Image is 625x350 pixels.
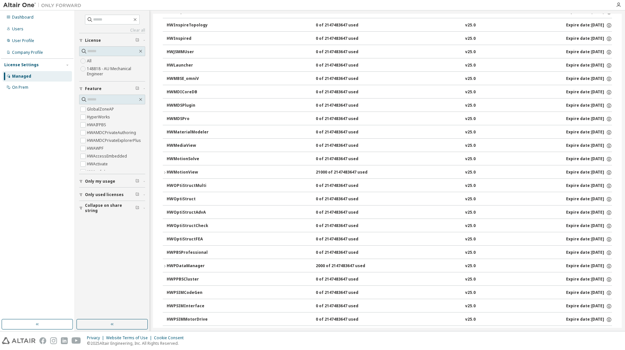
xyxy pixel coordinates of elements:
[87,113,111,121] label: HyperWorks
[316,143,374,149] div: 0 of 2147483647 used
[135,192,139,197] span: Clear filter
[316,116,374,122] div: 0 of 2147483647 used
[465,170,476,175] div: v25.0
[316,277,374,282] div: 0 of 2147483647 used
[167,183,225,189] div: HWOPtiStructMulti
[167,192,612,206] button: HWOptiStruct0 of 2147483647 usedv25.0Expire date:[DATE]
[566,263,612,269] div: Expire date: [DATE]
[167,72,612,86] button: HWMBSE_omniV0 of 2147483647 usedv25.0Expire date:[DATE]
[135,86,139,91] span: Clear filter
[167,303,225,309] div: HWPSIMInterface
[316,49,374,55] div: 0 of 2147483647 used
[465,303,476,309] div: v25.0
[566,76,612,82] div: Expire date: [DATE]
[167,290,225,296] div: HWPSIMCodeGen
[566,303,612,309] div: Expire date: [DATE]
[167,45,612,59] button: HWJSMMUser0 of 2147483647 usedv25.0Expire date:[DATE]
[3,2,85,8] img: Altair One
[39,337,46,344] img: facebook.svg
[566,277,612,282] div: Expire date: [DATE]
[167,99,612,113] button: HWMDSPlugin0 of 2147483647 usedv25.0Expire date:[DATE]
[465,223,476,229] div: v25.0
[167,210,225,216] div: HWOptiStructAdvA
[167,277,225,282] div: HWPPBSCluster
[87,129,137,137] label: HWAMDCPrivateAuthoring
[167,317,225,323] div: HWPSIMMotorDrive
[79,82,145,96] button: Feature
[316,23,374,28] div: 0 of 2147483647 used
[50,337,57,344] img: instagram.svg
[465,183,476,189] div: v25.0
[566,236,612,242] div: Expire date: [DATE]
[167,179,612,193] button: HWOPtiStructMulti0 of 2147483647 usedv25.0Expire date:[DATE]
[316,263,374,269] div: 2000 of 2147483647 used
[167,23,225,28] div: HWInspireTopology
[106,335,154,341] div: Website Terms of Use
[316,250,374,256] div: 0 of 2147483647 used
[566,143,612,149] div: Expire date: [DATE]
[167,76,225,82] div: HWMBSE_omniV
[167,18,612,33] button: HWInspireTopology0 of 2147483647 usedv25.0Expire date:[DATE]
[566,129,612,135] div: Expire date: [DATE]
[316,236,374,242] div: 0 of 2147483647 used
[135,179,139,184] span: Clear filter
[167,32,612,46] button: HWInspired0 of 2147483647 usedv25.0Expire date:[DATE]
[167,103,225,109] div: HWMDSPlugin
[12,15,34,20] div: Dashboard
[2,337,35,344] img: altair_logo.svg
[465,210,476,216] div: v25.0
[566,23,612,28] div: Expire date: [DATE]
[87,152,128,160] label: HWAccessEmbedded
[316,89,374,95] div: 0 of 2147483647 used
[465,290,476,296] div: v25.0
[167,299,612,313] button: HWPSIMInterface0 of 2147483647 usedv25.0Expire date:[DATE]
[465,317,476,323] div: v25.0
[316,210,374,216] div: 0 of 2147483647 used
[85,86,102,91] span: Feature
[316,103,374,109] div: 0 of 2147483647 used
[316,303,374,309] div: 0 of 2147483647 used
[12,50,43,55] div: Company Profile
[135,38,139,43] span: Clear filter
[566,196,612,202] div: Expire date: [DATE]
[566,290,612,296] div: Expire date: [DATE]
[87,145,105,152] label: HWAWPF
[167,143,225,149] div: HWMediaView
[167,250,225,256] div: HWPBSProfessional
[465,49,476,55] div: v25.0
[85,203,135,213] span: Collapse on share string
[167,205,612,220] button: HWOptiStructAdvA0 of 2147483647 usedv25.0Expire date:[DATE]
[79,201,145,215] button: Collapse on share string
[566,170,612,175] div: Expire date: [DATE]
[316,129,374,135] div: 0 of 2147483647 used
[167,196,225,202] div: HWOptiStruct
[566,89,612,95] div: Expire date: [DATE]
[465,89,476,95] div: v25.0
[316,317,374,323] div: 0 of 2147483647 used
[167,326,612,340] button: HWPSIMPowerSupply0 of 2147483647 usedv25.0Expire date:[DATE]
[79,28,145,33] a: Clear all
[167,232,612,247] button: HWOptiStructFEA0 of 2147483647 usedv25.0Expire date:[DATE]
[167,125,612,140] button: HWMaterialModeler0 of 2147483647 usedv25.0Expire date:[DATE]
[465,263,476,269] div: v25.0
[87,121,107,129] label: HWAIFPBS
[87,341,187,346] p: © 2025 Altair Engineering, Inc. All Rights Reserved.
[85,179,115,184] span: Only my usage
[79,174,145,189] button: Only my usage
[465,277,476,282] div: v25.0
[79,33,145,48] button: License
[566,36,612,42] div: Expire date: [DATE]
[167,272,612,287] button: HWPPBSCluster0 of 2147483647 usedv25.0Expire date:[DATE]
[87,105,115,113] label: GlobalZoneAP
[12,26,23,32] div: Users
[167,152,612,166] button: HWMotionSolve0 of 2147483647 usedv25.0Expire date:[DATE]
[12,85,28,90] div: On Prem
[167,312,612,327] button: HWPSIMMotorDrive0 of 2147483647 usedv25.0Expire date:[DATE]
[316,156,374,162] div: 0 of 2147483647 used
[167,49,225,55] div: HWJSMMUser
[167,139,612,153] button: HWMediaView0 of 2147483647 usedv25.0Expire date:[DATE]
[167,170,225,175] div: HWMotionView
[167,116,225,122] div: HWMDSPro
[167,129,225,135] div: HWMaterialModeler
[465,63,476,68] div: v25.0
